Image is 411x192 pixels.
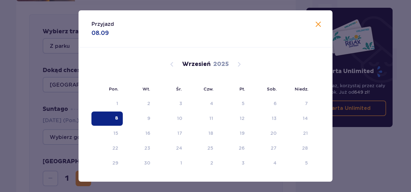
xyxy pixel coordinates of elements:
td: Not available. środa, 10 września 2025 [155,112,187,126]
td: Not available. środa, 17 września 2025 [155,126,187,141]
td: Not available. wtorek, 9 września 2025 [123,112,155,126]
td: Not available. środa, 24 września 2025 [155,141,187,155]
p: 2025 [213,60,229,68]
p: Przyjazd [91,21,114,28]
td: Not available. poniedziałek, 1 września 2025 [91,97,123,111]
td: Not available. poniedziałek, 22 września 2025 [91,141,123,155]
td: Not available. niedziela, 7 września 2025 [281,97,312,111]
small: Wt. [142,86,150,91]
div: 3 [242,160,245,166]
td: Not available. czwartek, 11 września 2025 [187,112,218,126]
div: 2 [210,160,213,166]
div: 26 [239,145,245,151]
div: 5 [305,160,308,166]
div: 29 [112,160,118,166]
div: 7 [305,100,308,107]
div: 3 [179,100,182,107]
td: Not available. sobota, 13 września 2025 [249,112,281,126]
div: 15 [113,130,118,136]
td: Not available. środa, 1 października 2025 [155,156,187,170]
td: Not available. czwartek, 4 września 2025 [187,97,218,111]
td: Not available. czwartek, 2 października 2025 [187,156,218,170]
td: Selected. poniedziałek, 8 września 2025 [91,112,123,126]
div: 1 [116,100,118,107]
td: Not available. piątek, 5 września 2025 [218,97,249,111]
div: 8 [115,115,118,122]
td: Not available. poniedziałek, 29 września 2025 [91,156,123,170]
div: 19 [240,130,245,136]
div: 5 [242,100,245,107]
small: Pt. [239,86,245,91]
div: 1 [180,160,182,166]
div: 25 [207,145,213,151]
td: Not available. czwartek, 25 września 2025 [187,141,218,155]
small: Sob. [267,86,277,91]
div: 27 [271,145,277,151]
div: 24 [176,145,182,151]
p: 08.09 [91,29,109,37]
td: Not available. wtorek, 2 września 2025 [123,97,155,111]
td: Not available. sobota, 27 września 2025 [249,141,281,155]
small: Śr. [176,86,182,91]
div: 14 [303,115,308,122]
div: 16 [145,130,150,136]
td: Not available. niedziela, 28 września 2025 [281,141,312,155]
div: 9 [147,115,150,122]
div: Calendar [79,48,332,181]
div: 10 [177,115,182,122]
small: Niedz. [295,86,309,91]
div: 2 [147,100,150,107]
td: Not available. piątek, 26 września 2025 [218,141,249,155]
div: 4 [273,160,277,166]
div: 6 [274,100,277,107]
td: Not available. wtorek, 23 września 2025 [123,141,155,155]
td: Not available. czwartek, 18 września 2025 [187,126,218,141]
div: 13 [272,115,277,122]
div: 11 [209,115,213,122]
td: Not available. niedziela, 14 września 2025 [281,112,312,126]
p: Wrzesień [182,60,211,68]
td: Not available. niedziela, 21 września 2025 [281,126,312,141]
td: Not available. środa, 3 września 2025 [155,97,187,111]
div: 12 [240,115,245,122]
small: Pon. [109,86,119,91]
td: Not available. poniedziałek, 15 września 2025 [91,126,123,141]
div: 21 [303,130,308,136]
div: 22 [112,145,118,151]
div: 28 [302,145,308,151]
td: Not available. sobota, 4 października 2025 [249,156,281,170]
td: Not available. niedziela, 5 października 2025 [281,156,312,170]
div: 30 [144,160,150,166]
small: Czw. [204,86,214,91]
div: 20 [270,130,277,136]
td: Not available. wtorek, 30 września 2025 [123,156,155,170]
td: Not available. piątek, 12 września 2025 [218,112,249,126]
div: 17 [177,130,182,136]
td: Not available. piątek, 3 października 2025 [218,156,249,170]
div: 18 [208,130,213,136]
div: 23 [144,145,150,151]
td: Not available. wtorek, 16 września 2025 [123,126,155,141]
td: Not available. piątek, 19 września 2025 [218,126,249,141]
td: Not available. sobota, 6 września 2025 [249,97,281,111]
div: 4 [210,100,213,107]
td: Not available. sobota, 20 września 2025 [249,126,281,141]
